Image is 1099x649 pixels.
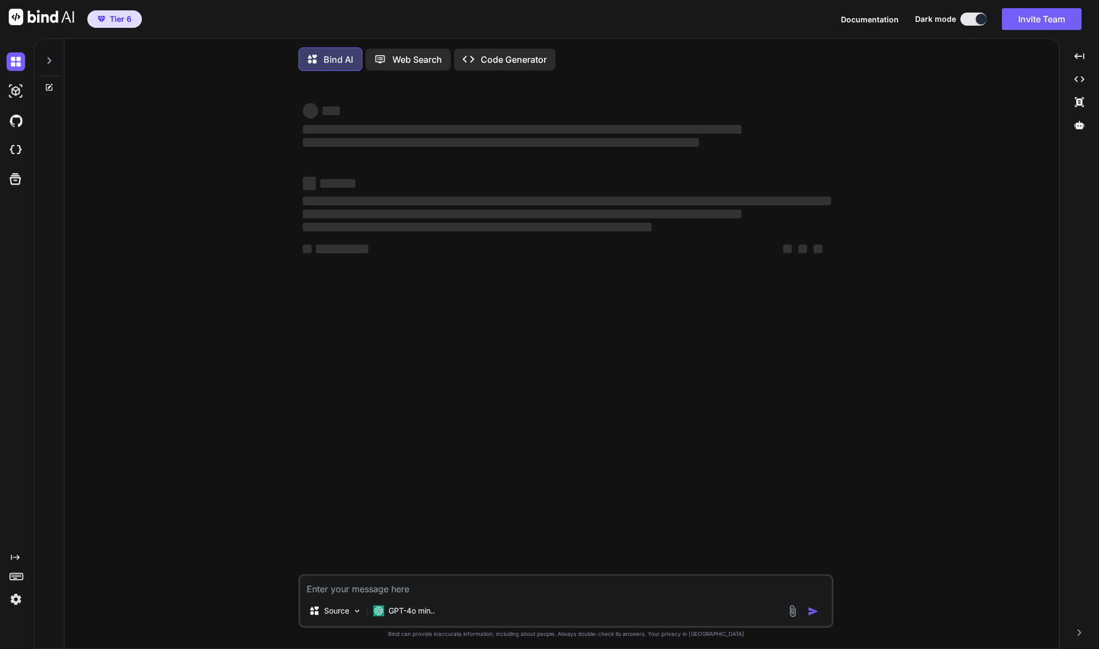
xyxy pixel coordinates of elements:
[915,14,956,25] span: Dark mode
[798,245,807,253] span: ‌
[783,245,792,253] span: ‌
[303,197,831,205] span: ‌
[303,125,741,134] span: ‌
[98,16,105,22] img: premium
[303,223,652,231] span: ‌
[303,210,741,218] span: ‌
[392,53,442,66] p: Web Search
[110,14,132,25] span: Tier 6
[324,605,349,616] p: Source
[9,9,74,25] img: Bind AI
[303,138,699,147] span: ‌
[389,605,435,616] p: GPT-4o min..
[841,15,899,24] span: Documentation
[303,103,318,118] span: ‌
[303,245,312,253] span: ‌
[7,52,25,71] img: darkChat
[320,179,355,188] span: ‌
[7,82,25,100] img: darkAi-studio
[322,106,340,115] span: ‌
[841,14,899,25] button: Documentation
[316,245,368,253] span: ‌
[324,53,353,66] p: Bind AI
[7,590,25,609] img: settings
[87,10,142,28] button: premiumTier 6
[808,606,819,617] img: icon
[786,605,799,617] img: attachment
[373,605,384,616] img: GPT-4o mini
[814,245,822,253] span: ‌
[7,141,25,159] img: cloudideIcon
[481,53,547,66] p: Code Generator
[7,111,25,130] img: githubDark
[303,177,316,190] span: ‌
[1002,8,1082,30] button: Invite Team
[298,630,833,638] p: Bind can provide inaccurate information, including about people. Always double-check its answers....
[353,606,362,616] img: Pick Models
